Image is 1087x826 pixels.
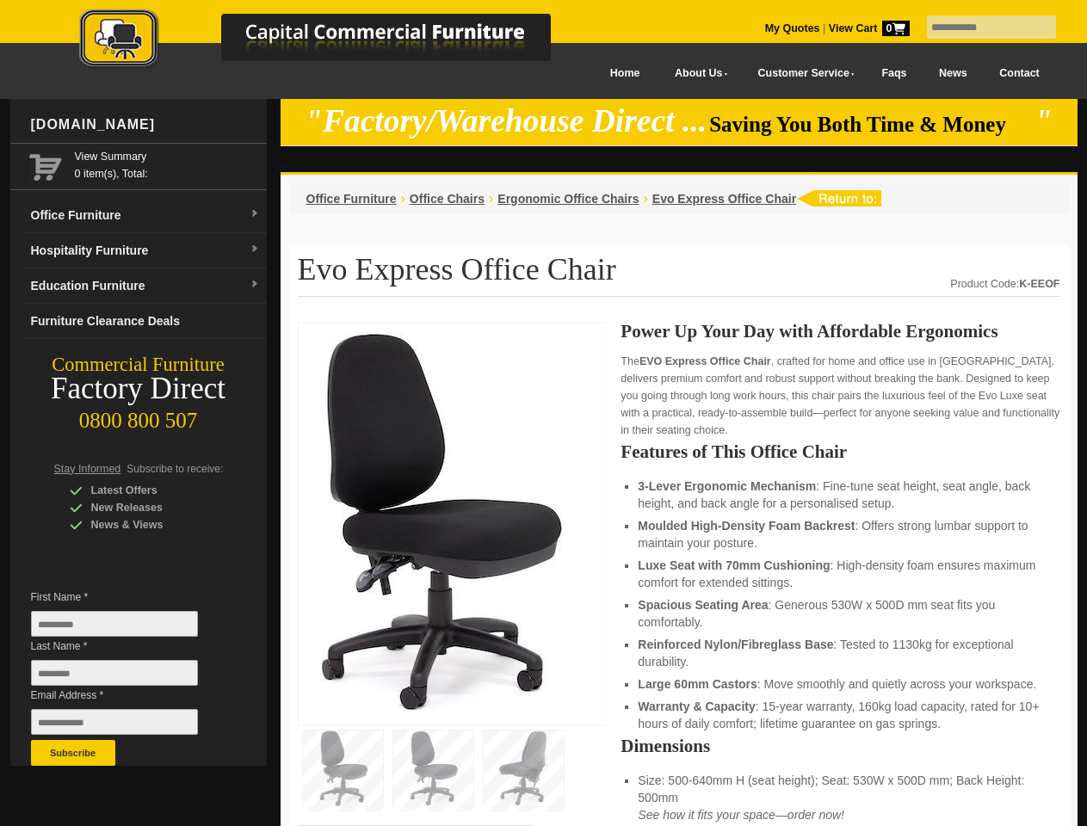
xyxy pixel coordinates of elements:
li: : Move smoothly and quietly across your workspace. [638,675,1042,693]
h1: Evo Express Office Chair [298,253,1060,297]
span: Saving You Both Time & Money [709,113,1032,136]
span: Last Name * [31,638,224,655]
a: Capital Commercial Furniture Logo [32,9,634,77]
li: › [401,190,405,207]
a: View Summary [75,148,260,165]
strong: Spacious Seating Area [638,598,768,612]
span: First Name * [31,589,224,606]
input: Last Name * [31,660,198,686]
img: return to [796,190,881,206]
strong: K-EEOF [1019,278,1059,290]
a: Evo Express Office Chair [652,192,796,206]
a: Hospitality Furnituredropdown [24,233,267,268]
strong: Reinforced Nylon/Fibreglass Base [638,638,833,651]
div: Commercial Furniture [10,353,267,377]
strong: 3-Lever Ergonomic Mechanism [638,479,816,493]
a: Contact [983,54,1055,93]
strong: View Cart [829,22,910,34]
span: 0 [882,21,910,36]
img: Comfortable Evo Express Office Chair with 70mm high-density foam seat and large 60mm castors. [307,332,565,711]
a: Office Furniture [306,192,397,206]
a: Office Furnituredropdown [24,198,267,233]
a: Furniture Clearance Deals [24,304,267,339]
a: Ergonomic Office Chairs [497,192,639,206]
strong: Warranty & Capacity [638,700,755,713]
h2: Dimensions [621,737,1059,755]
span: 0 item(s), Total: [75,148,260,180]
h2: Power Up Your Day with Affordable Ergonomics [621,323,1059,340]
span: Email Address * [31,687,224,704]
li: : Tested to 1130kg for exceptional durability. [638,636,1042,670]
div: New Releases [70,499,233,516]
div: 0800 800 507 [10,400,267,433]
strong: Luxe Seat with 70mm Cushioning [638,558,830,572]
li: › [489,190,493,207]
h2: Features of This Office Chair [621,443,1059,460]
img: Capital Commercial Furniture Logo [32,9,634,71]
img: dropdown [250,244,260,255]
li: : High-density foam ensures maximum comfort for extended sittings. [638,557,1042,591]
img: dropdown [250,209,260,219]
li: Size: 500-640mm H (seat height); Seat: 530W x 500D mm; Back Height: 500mm [638,772,1042,823]
li: : Offers strong lumbar support to maintain your posture. [638,517,1042,552]
span: Subscribe to receive: [127,463,223,475]
div: Product Code: [950,275,1059,293]
li: : Generous 530W x 500D mm seat fits you comfortably. [638,596,1042,631]
em: See how it fits your space—order now! [638,808,844,822]
li: › [643,190,647,207]
a: Customer Service [738,54,865,93]
div: Latest Offers [70,482,233,499]
em: "Factory/Warehouse Direct ... [305,103,707,139]
p: The , crafted for home and office use in [GEOGRAPHIC_DATA], delivers premium comfort and robust s... [621,353,1059,439]
div: [DOMAIN_NAME] [24,99,267,151]
em: " [1035,103,1053,139]
a: About Us [656,54,738,93]
strong: Large 60mm Castors [638,677,757,691]
li: : Fine-tune seat height, seat angle, back height, and back angle for a personalised setup. [638,478,1042,512]
span: Stay Informed [54,463,121,475]
strong: EVO Express Office Chair [639,355,771,367]
a: My Quotes [765,22,820,34]
input: Email Address * [31,709,198,735]
button: Subscribe [31,740,115,766]
li: : 15-year warranty, 160kg load capacity, rated for 10+ hours of daily comfort; lifetime guarantee... [638,698,1042,732]
a: View Cart0 [825,22,909,34]
a: Education Furnituredropdown [24,268,267,304]
input: First Name * [31,611,198,637]
div: News & Views [70,516,233,533]
a: News [923,54,983,93]
a: Office Chairs [410,192,485,206]
strong: Moulded High-Density Foam Backrest [638,519,855,533]
a: Faqs [866,54,923,93]
img: dropdown [250,280,260,290]
div: Factory Direct [10,377,267,401]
